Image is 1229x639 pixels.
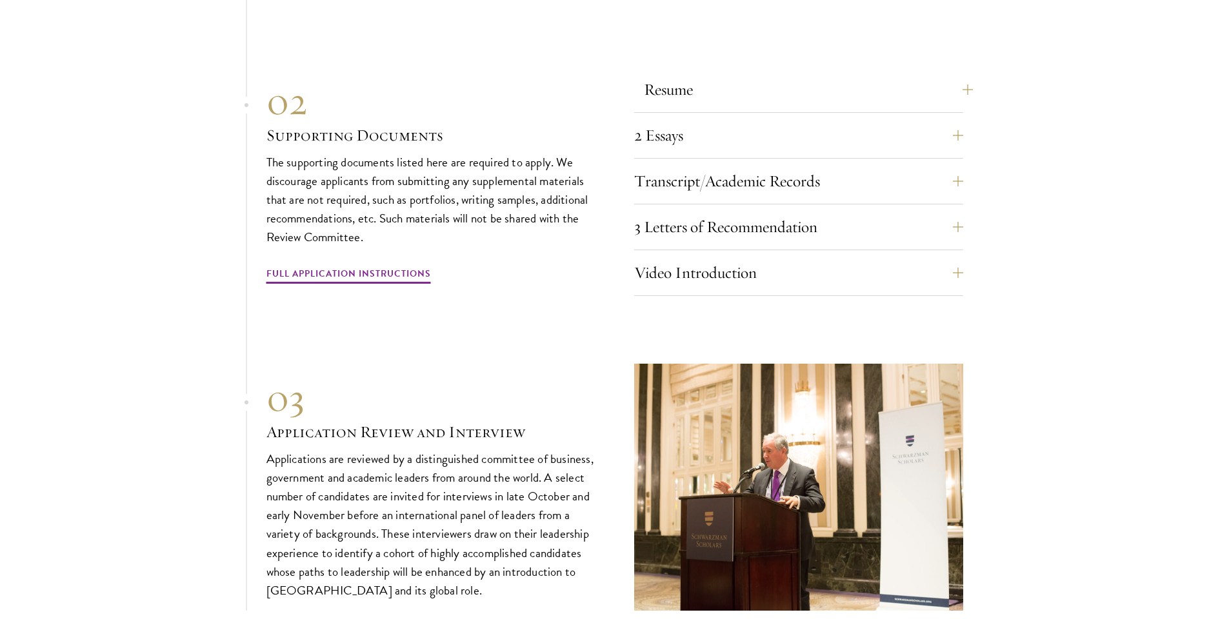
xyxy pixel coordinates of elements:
[634,120,963,151] button: 2 Essays
[644,74,973,105] button: Resume
[266,124,595,146] h3: Supporting Documents
[266,78,595,124] div: 02
[266,449,595,600] p: Applications are reviewed by a distinguished committee of business, government and academic leade...
[634,257,963,288] button: Video Introduction
[634,211,963,242] button: 3 Letters of Recommendation
[266,375,595,421] div: 03
[266,153,595,246] p: The supporting documents listed here are required to apply. We discourage applicants from submitt...
[266,421,595,443] h3: Application Review and Interview
[266,266,431,286] a: Full Application Instructions
[634,166,963,197] button: Transcript/Academic Records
